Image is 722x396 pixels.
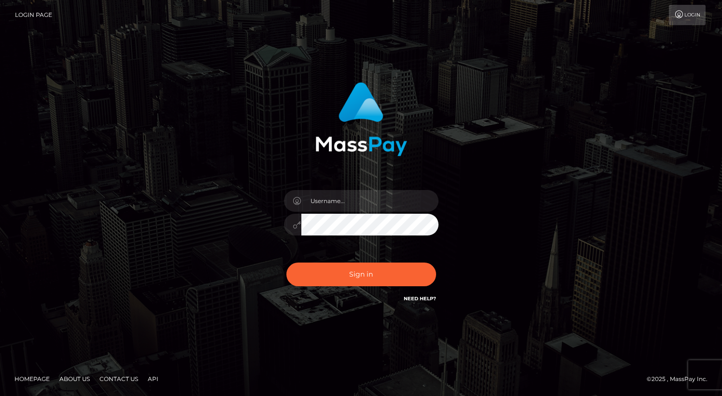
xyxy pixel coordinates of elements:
a: Need Help? [404,295,436,302]
a: API [144,371,162,386]
img: MassPay Login [315,82,407,156]
a: Contact Us [96,371,142,386]
a: Login [669,5,706,25]
a: Login Page [15,5,52,25]
input: Username... [301,190,439,212]
a: Homepage [11,371,54,386]
div: © 2025 , MassPay Inc. [647,374,715,384]
button: Sign in [286,263,436,286]
a: About Us [56,371,94,386]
